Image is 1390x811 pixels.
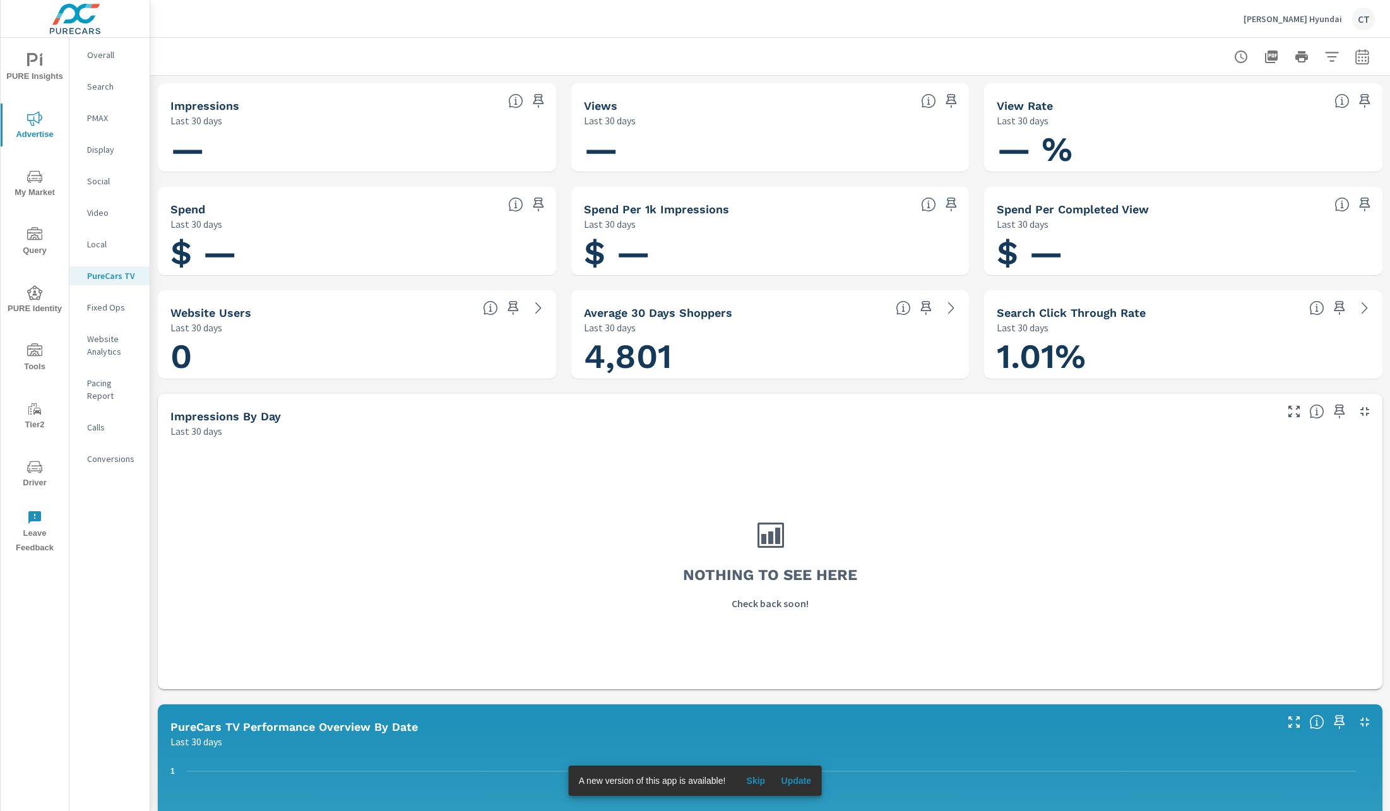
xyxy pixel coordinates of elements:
span: Save this to your personalized report [916,298,936,318]
h1: $ — [584,232,957,275]
span: Number of times your connected TV ad was viewed completely by a user. [Source: This data is provi... [921,93,936,109]
span: Save this to your personalized report [1329,401,1350,422]
div: Display [69,140,150,159]
span: Unique website visitors over the selected time period. [Source: Website Analytics] [483,300,498,316]
span: A rolling 30 day total of daily Shoppers on the dealership website, averaged over the selected da... [896,300,911,316]
div: CT [1352,8,1375,30]
p: Website Analytics [87,333,140,358]
span: Save this to your personalized report [1329,298,1350,318]
span: A new version of this app is available! [579,776,726,786]
p: [PERSON_NAME] Hyundai [1244,13,1342,25]
span: Save this to your personalized report [1329,712,1350,732]
h1: $ — [997,232,1370,275]
h1: — % [997,128,1370,171]
button: Select Date Range [1350,44,1375,69]
span: Percentage of users who viewed your campaigns who clicked through to your website. For example, i... [1309,300,1324,316]
p: Last 30 days [170,423,222,439]
p: Fixed Ops [87,301,140,314]
p: Search [87,80,140,93]
div: Overall [69,45,150,64]
text: 1 [170,767,175,776]
span: Number of times your connected TV ad was presented to a user. [Source: This data is provided by t... [508,93,523,109]
p: Last 30 days [170,216,222,232]
a: See more details in report [1355,298,1375,318]
p: Last 30 days [584,216,636,232]
a: See more details in report [941,298,961,318]
p: Last 30 days [170,734,222,749]
div: Video [69,203,150,222]
h3: Nothing to see here [683,564,857,586]
p: Display [87,143,140,156]
h5: Spend [170,203,205,216]
button: Update [776,771,816,791]
span: Leave Feedback [4,510,65,555]
span: My Market [4,169,65,200]
button: Make Fullscreen [1284,401,1304,422]
h5: Views [584,99,617,112]
p: Last 30 days [997,113,1048,128]
h5: PureCars TV Performance Overview By Date [170,720,418,733]
h5: Spend Per 1k Impressions [584,203,729,216]
span: Total spend per 1,000 impressions. [Source: This data is provided by the video advertising platform] [921,197,936,212]
span: Save this to your personalized report [1355,194,1375,215]
p: Conversions [87,453,140,465]
div: Search [69,77,150,96]
span: Skip [740,775,771,786]
button: Minimize Widget [1355,712,1375,732]
p: Last 30 days [997,320,1048,335]
p: Last 30 days [997,216,1048,232]
p: PMAX [87,112,140,124]
div: Conversions [69,449,150,468]
div: PMAX [69,109,150,127]
div: Calls [69,418,150,437]
div: Fixed Ops [69,298,150,317]
button: Make Fullscreen [1284,712,1304,732]
h5: Search Click Through Rate [997,306,1146,319]
h5: Website Users [170,306,251,319]
span: Save this to your personalized report [941,194,961,215]
span: Cost of your connected TV ad campaigns. [Source: This data is provided by the video advertising p... [508,197,523,212]
h5: Impressions [170,99,239,112]
p: Pacing Report [87,377,140,402]
button: Minimize Widget [1355,401,1375,422]
span: The number of impressions, broken down by the day of the week they occurred. [1309,404,1324,419]
div: PureCars TV [69,266,150,285]
span: PURE Identity [4,285,65,316]
div: Social [69,172,150,191]
div: Pacing Report [69,374,150,405]
span: Update [781,775,811,786]
div: nav menu [1,38,69,560]
span: Save this to your personalized report [1355,91,1375,111]
h1: — [170,128,544,171]
p: Last 30 days [170,320,222,335]
h1: $ — [170,232,544,275]
h1: 1.01% [997,335,1370,378]
p: Last 30 days [584,320,636,335]
a: See more details in report [528,298,549,318]
div: Local [69,235,150,254]
span: Save this to your personalized report [941,91,961,111]
button: Skip [735,771,776,791]
span: Understand PureCars TV performance data over time and see how metrics compare to each other over ... [1309,714,1324,730]
span: Tier2 [4,401,65,432]
h1: 4,801 [584,335,957,378]
p: Last 30 days [170,113,222,128]
span: Total spend per 1,000 impressions. [Source: This data is provided by the video advertising platform] [1334,197,1350,212]
span: Tools [4,343,65,374]
h5: Impressions by Day [170,410,281,423]
h1: 0 [170,335,544,378]
h1: — [584,128,957,171]
h5: Average 30 Days Shoppers [584,306,732,319]
p: Last 30 days [584,113,636,128]
p: PureCars TV [87,269,140,282]
p: Social [87,175,140,187]
div: Website Analytics [69,329,150,361]
button: Apply Filters [1319,44,1345,69]
p: Calls [87,421,140,434]
span: Save this to your personalized report [503,298,523,318]
span: Save this to your personalized report [528,194,549,215]
p: Check back soon! [732,596,809,611]
p: Overall [87,49,140,61]
p: Local [87,238,140,251]
p: Video [87,206,140,219]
